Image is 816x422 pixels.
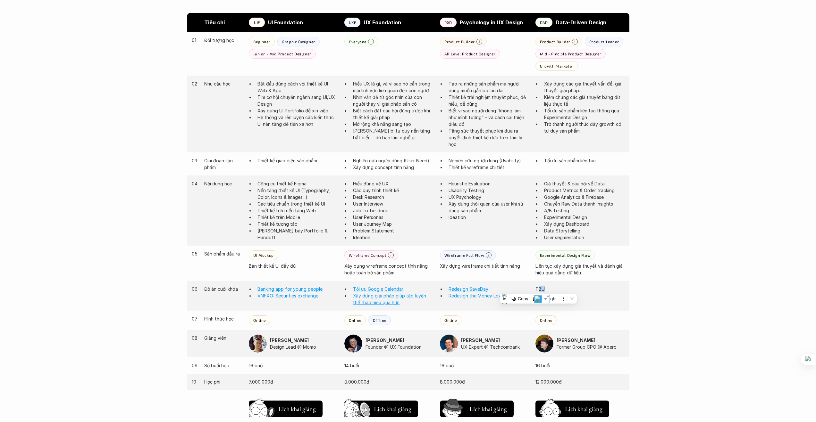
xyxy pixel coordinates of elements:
[257,227,338,241] p: [PERSON_NAME] bày Portfolio & Handoff
[268,19,303,26] strong: UI Foundation
[257,221,338,227] p: Thiết kế tương tác
[460,19,523,26] strong: Psychology in UX Design
[257,207,338,214] p: Thiết kế trên nền tảng Web
[544,221,625,227] p: Xây dựng Dashboard
[282,39,315,44] p: Graphic Designer
[449,187,529,194] p: Usability Testing
[535,378,625,385] p: 12.000.000đ
[192,286,198,292] p: 06
[353,194,433,200] p: Desk Research
[540,64,574,68] p: Growth Marketer
[444,318,457,322] p: Online
[257,187,338,200] p: Nền tảng thiết kế UI (Typography, Color, Icons & Images...)
[204,315,242,322] p: Hình thức học
[192,335,198,341] p: 08
[192,362,198,369] p: 09
[544,214,625,221] p: Experimental Design
[440,401,514,417] button: Lịch khai giảng
[257,157,338,164] p: Thiết kế giao diện sản phẩm
[535,401,609,417] button: Lịch khai giảng
[204,250,242,257] p: Sản phẩm đầu ra
[544,94,625,107] p: Kiểm chứng các giả thuyết bằng dữ liệu thực tế
[544,107,625,121] p: Tối ưu sản phẩm liên tục thông qua Experimental Design
[544,207,625,214] p: A/B Testing
[544,180,625,187] p: Giả thuyết & câu hỏi về Data
[535,362,625,369] p: 16 buổi
[204,180,242,187] p: Nội dung học
[461,344,529,350] p: UX Expert @ Techcombank
[556,19,606,26] strong: Data-Driven Design
[192,315,198,322] p: 07
[192,180,198,187] p: 04
[257,94,338,107] p: Tìm cơ hội chuyển ngành sang UI/UX Design
[557,344,625,350] p: Former Group CPO @ Apero
[257,80,338,94] p: Bắt đầu đúng cách với thiết kế UI Web & App
[444,253,484,257] p: Wireframe Full Flow
[192,157,198,164] p: 03
[249,263,338,269] p: Bản thiết kế UI đầy đủ
[544,157,625,164] p: Tối ưu sản phẩm liên tục
[344,398,418,417] a: Lịch khai giảng
[349,20,356,25] p: UXF
[444,52,496,56] p: All Level Product Designer
[249,378,338,385] p: 7.000.000đ
[544,227,625,234] p: Data Storytelling
[349,39,366,44] p: Everyone
[253,39,270,44] p: Beginner
[204,80,242,87] p: Nhu cầu học
[257,286,323,292] a: Banking app for young people
[373,404,412,413] h5: Lịch khai giảng
[192,250,198,257] p: 05
[440,362,529,369] p: 16 buổi
[353,180,433,187] p: Hiểu đúng về UX
[353,214,433,221] p: User Personas
[535,286,625,292] p: TBU
[449,194,529,200] p: UX Psychology
[204,37,242,44] p: Đối tượng học
[257,180,338,187] p: Công cụ thiết kế Figma
[540,253,591,257] p: Experimental Design Flow
[544,121,625,134] p: Trở thành người thúc đẩy growth có tư duy sản phẩm
[353,164,433,171] p: Xây dựng concept tính năng
[449,200,529,214] p: Xây dựng thói quen của user khi sử dụng sản phẩm
[544,194,625,200] p: Google Analytics & Firebase
[270,337,309,343] strong: [PERSON_NAME]
[461,337,500,343] strong: [PERSON_NAME]
[544,187,625,194] p: Product Metrics & Order tracking
[353,227,433,234] p: Problem Statement
[257,214,338,221] p: Thiết kế trên Mobile
[204,335,242,341] p: Giảng viên
[192,80,198,87] p: 02
[535,263,625,276] p: Liên tục xây dựng giả thuyết và đánh giá hiệu quả bằng dữ liệu
[270,344,338,350] p: Design Lead @ Momo
[249,401,323,417] button: Lịch khai giảng
[444,20,452,25] p: PXD
[540,39,570,44] p: Product Builder
[544,234,625,241] p: User segmentation
[353,200,433,207] p: User Interview
[353,286,403,292] a: Tối ưu Google Calendar
[366,344,433,350] p: Founder @ UX Foundation
[540,20,548,25] p: DAD
[449,293,516,298] a: Redesign the Money Lover App
[192,378,198,385] p: 10
[440,263,529,269] p: Xây dựng wireframe chi tiết tính năng
[353,293,427,305] a: Xây dựng giải pháp giúp tập luyện thể thao hiệu quả hơn
[449,107,529,127] p: Biết vì sao người dùng “không làm như mình tưởng” – và cách cải thiện điều đó.
[257,200,338,207] p: Các tiêu chuẩn trong thiết kế UI
[540,318,552,322] p: Online
[204,19,225,26] strong: Tiêu chí
[253,253,273,257] p: UI Mockup
[449,180,529,187] p: Heuristic Evaluation
[257,107,338,114] p: Xây dựng UI Portfolio để xin việc
[353,207,433,214] p: Job-to-be-done
[366,337,404,343] strong: [PERSON_NAME]
[449,214,529,221] p: Ideation
[204,286,242,292] p: Đồ án cuối khóa
[373,318,386,322] p: Offline
[449,127,529,148] p: Tăng sức thuyết phục khi đưa ra quyết định thiết kế dựa trên tâm lý học
[444,39,475,44] p: Product Builder
[257,114,338,127] p: Hệ thống và rèn luyện các kiến thức UI nền tảng để tiến xa hơn
[353,187,433,194] p: Các quy trình thiết kế
[449,80,529,94] p: Tạo ra những sản phẩm mà người dùng muốn gắn bó lâu dài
